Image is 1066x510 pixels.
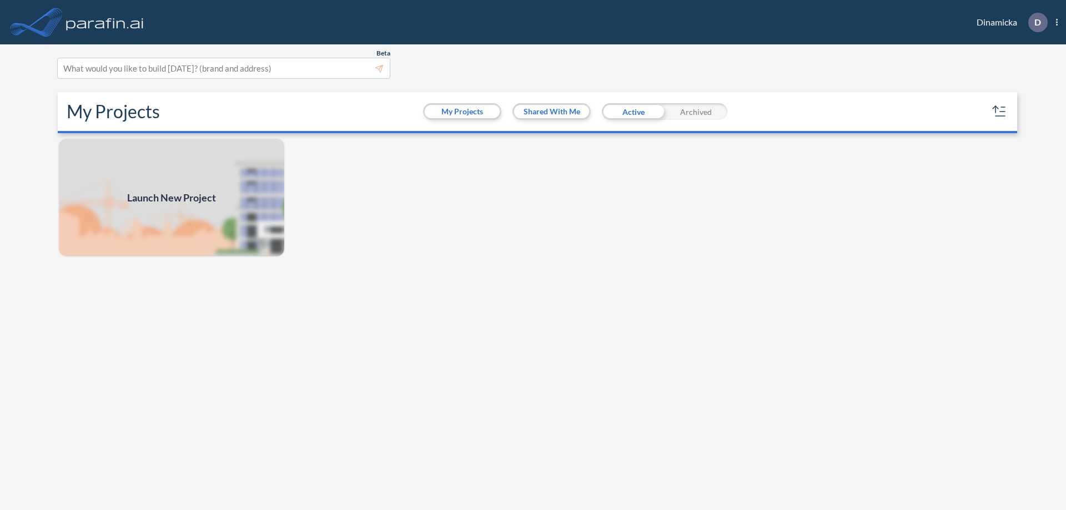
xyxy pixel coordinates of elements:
[64,11,146,33] img: logo
[58,138,285,257] img: add
[58,138,285,257] a: Launch New Project
[1034,17,1041,27] p: D
[665,103,727,120] div: Archived
[376,49,390,58] span: Beta
[67,101,160,122] h2: My Projects
[514,105,589,118] button: Shared With Me
[960,13,1058,32] div: Dinamicka
[127,190,216,205] span: Launch New Project
[602,103,665,120] div: Active
[990,103,1008,120] button: sort
[425,105,500,118] button: My Projects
